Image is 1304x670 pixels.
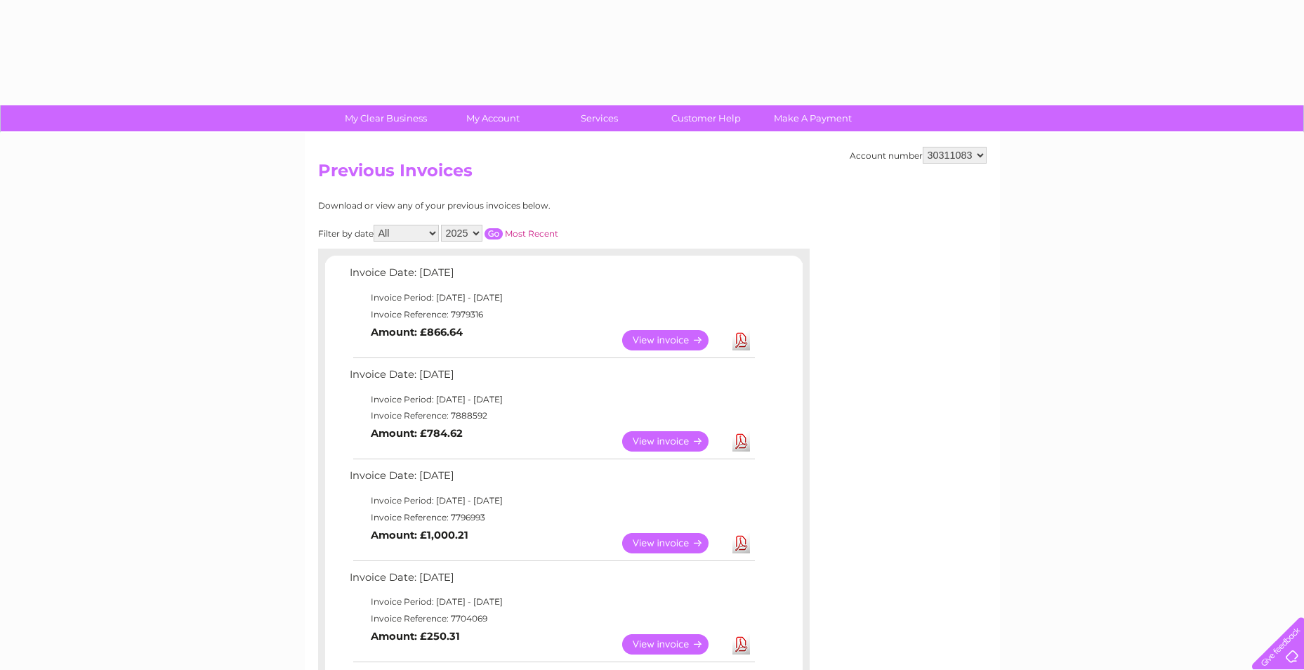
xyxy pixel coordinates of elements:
[732,634,750,655] a: Download
[755,105,871,131] a: Make A Payment
[505,228,558,239] a: Most Recent
[346,610,757,627] td: Invoice Reference: 7704069
[622,634,725,655] a: View
[371,630,460,643] b: Amount: £250.31
[371,326,463,339] b: Amount: £866.64
[622,431,725,452] a: View
[346,289,757,306] td: Invoice Period: [DATE] - [DATE]
[732,533,750,553] a: Download
[346,391,757,408] td: Invoice Period: [DATE] - [DATE]
[346,568,757,594] td: Invoice Date: [DATE]
[622,330,725,350] a: View
[346,407,757,424] td: Invoice Reference: 7888592
[648,105,764,131] a: Customer Help
[346,593,757,610] td: Invoice Period: [DATE] - [DATE]
[622,533,725,553] a: View
[541,105,657,131] a: Services
[346,263,757,289] td: Invoice Date: [DATE]
[371,427,463,440] b: Amount: £784.62
[346,509,757,526] td: Invoice Reference: 7796993
[732,330,750,350] a: Download
[328,105,444,131] a: My Clear Business
[850,147,987,164] div: Account number
[318,201,687,211] div: Download or view any of your previous invoices below.
[371,529,468,541] b: Amount: £1,000.21
[318,161,987,188] h2: Previous Invoices
[318,225,687,242] div: Filter by date
[346,306,757,323] td: Invoice Reference: 7979316
[346,365,757,391] td: Invoice Date: [DATE]
[346,466,757,492] td: Invoice Date: [DATE]
[435,105,551,131] a: My Account
[732,431,750,452] a: Download
[346,492,757,509] td: Invoice Period: [DATE] - [DATE]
